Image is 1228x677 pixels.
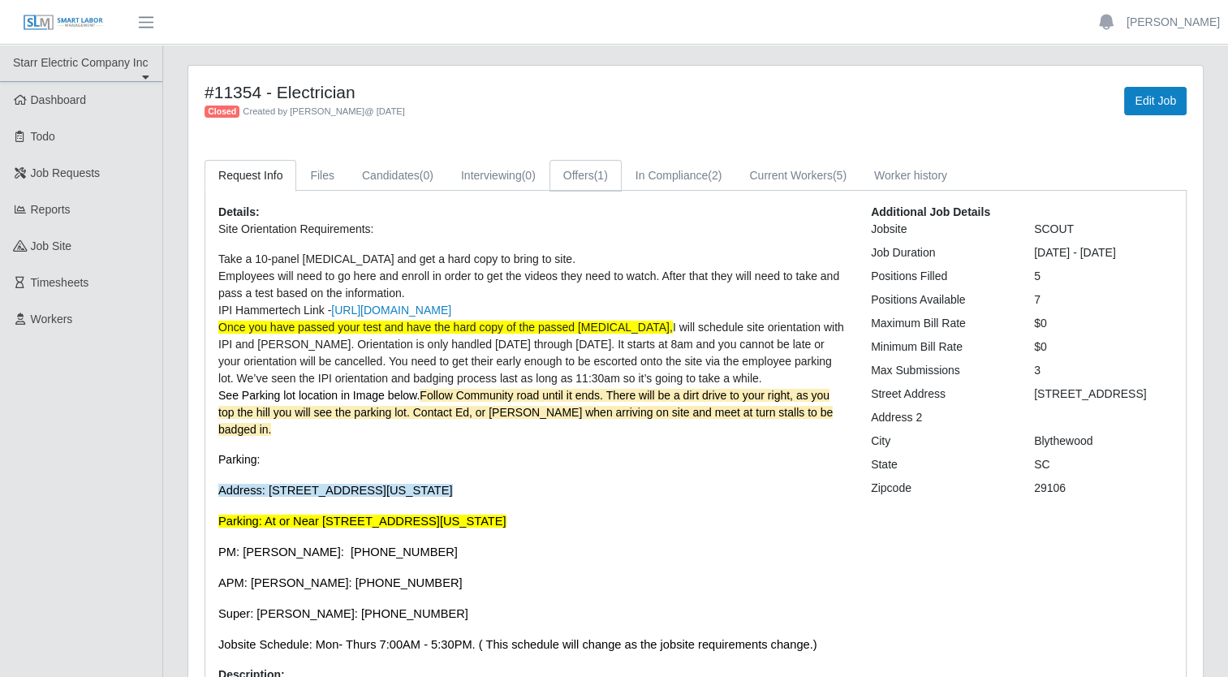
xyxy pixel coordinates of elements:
[859,244,1022,261] div: Job Duration
[594,169,608,182] span: (1)
[859,456,1022,473] div: State
[1022,315,1185,332] div: $0
[31,276,89,289] span: Timesheets
[859,221,1022,238] div: Jobsite
[859,386,1022,403] div: Street Address
[1022,338,1185,356] div: $0
[218,389,833,436] span: Follow Community road until it ends. There will be a dirt drive to your right, as you top the hil...
[331,304,451,317] a: [URL][DOMAIN_NAME]
[735,160,860,192] a: Current Workers
[218,222,373,235] span: Site Orientation Requirements:
[420,169,433,182] span: (0)
[859,480,1022,497] div: Zipcode
[218,607,468,620] span: Super: [PERSON_NAME]: [PHONE_NUMBER]
[205,160,296,192] a: Request Info
[218,205,260,218] b: Details:
[31,203,71,216] span: Reports
[218,270,839,300] span: Employees will need to go here and enroll in order to get the videos they need to watch. After th...
[218,576,463,589] span: APM: [PERSON_NAME]: [PHONE_NUMBER]
[31,313,73,326] span: Workers
[243,106,405,116] span: Created by [PERSON_NAME] @ [DATE]
[1022,244,1185,261] div: [DATE] - [DATE]
[1022,433,1185,450] div: Blythewood
[1022,386,1185,403] div: [STREET_ADDRESS]
[1022,456,1185,473] div: SC
[859,362,1022,379] div: Max Submissions
[31,239,72,252] span: job site
[218,321,673,334] span: Once you have passed your test and have the hard copy of the passed [MEDICAL_DATA],
[859,338,1022,356] div: Minimum Bill Rate
[218,545,458,558] span: PM: [PERSON_NAME]: [PHONE_NUMBER]
[1022,291,1185,308] div: 7
[205,82,767,102] h4: #11354 - Electrician
[1022,480,1185,497] div: 29106
[218,484,453,497] span: Address: [STREET_ADDRESS][US_STATE]
[1034,222,1074,235] span: SCOUT
[218,453,260,466] span: Parking:
[31,93,87,106] span: Dashboard
[859,291,1022,308] div: Positions Available
[871,205,990,218] b: Additional Job Details
[23,14,104,32] img: SLM Logo
[31,130,55,143] span: Todo
[218,515,506,528] span: Parking: At or Near [STREET_ADDRESS][US_STATE]
[218,389,833,436] span: See Parking lot location in Image below.
[1022,362,1185,379] div: 3
[447,160,549,192] a: Interviewing
[31,166,101,179] span: Job Requests
[205,106,239,119] span: Closed
[860,160,961,192] a: Worker history
[549,160,622,192] a: Offers
[833,169,847,182] span: (5)
[1124,87,1187,115] a: Edit Job
[859,315,1022,332] div: Maximum Bill Rate
[859,409,1022,426] div: Address 2
[218,638,817,651] span: Jobsite Schedule: Mon- Thurs 7:00AM - 5:30PM. ( This schedule will change as the jobsite requirem...
[859,433,1022,450] div: City
[1022,268,1185,285] div: 5
[218,304,451,317] span: IPI Hammertech Link -
[708,169,722,182] span: (2)
[622,160,736,192] a: In Compliance
[296,160,348,192] a: Files
[218,252,575,265] span: Take a 10-panel [MEDICAL_DATA] and get a hard copy to bring to site.
[522,169,536,182] span: (0)
[859,268,1022,285] div: Positions Filled
[1127,14,1220,31] a: [PERSON_NAME]
[348,160,447,192] a: Candidates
